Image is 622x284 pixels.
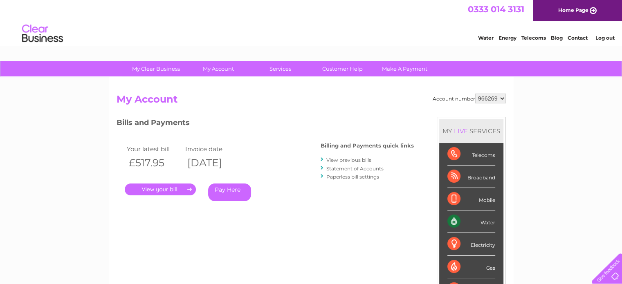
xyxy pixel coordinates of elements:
a: Blog [551,35,563,41]
a: Make A Payment [371,61,438,76]
div: Telecoms [447,143,495,165]
a: Contact [568,35,588,41]
div: Broadband [447,165,495,188]
a: My Clear Business [122,61,190,76]
th: £517.95 [125,154,184,171]
a: View previous bills [326,157,371,163]
div: Electricity [447,233,495,255]
a: Paperless bill settings [326,174,379,180]
div: MY SERVICES [439,119,503,143]
h4: Billing and Payments quick links [321,143,414,149]
a: Pay Here [208,183,251,201]
a: 0333 014 3131 [468,4,524,14]
a: Telecoms [521,35,546,41]
h3: Bills and Payments [117,117,414,131]
div: Water [447,210,495,233]
img: logo.png [22,21,63,46]
div: Mobile [447,188,495,210]
a: My Account [184,61,252,76]
a: Services [247,61,314,76]
a: Energy [498,35,516,41]
a: Customer Help [309,61,376,76]
a: Water [478,35,494,41]
a: Statement of Accounts [326,165,384,172]
div: Account number [433,94,506,103]
td: Invoice date [183,143,242,154]
h2: My Account [117,94,506,109]
td: Your latest bill [125,143,184,154]
a: . [125,183,196,195]
div: Clear Business is a trading name of Verastar Limited (registered in [GEOGRAPHIC_DATA] No. 3667643... [118,4,505,40]
a: Log out [595,35,614,41]
div: Gas [447,256,495,278]
th: [DATE] [183,154,242,171]
div: LIVE [452,127,469,135]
